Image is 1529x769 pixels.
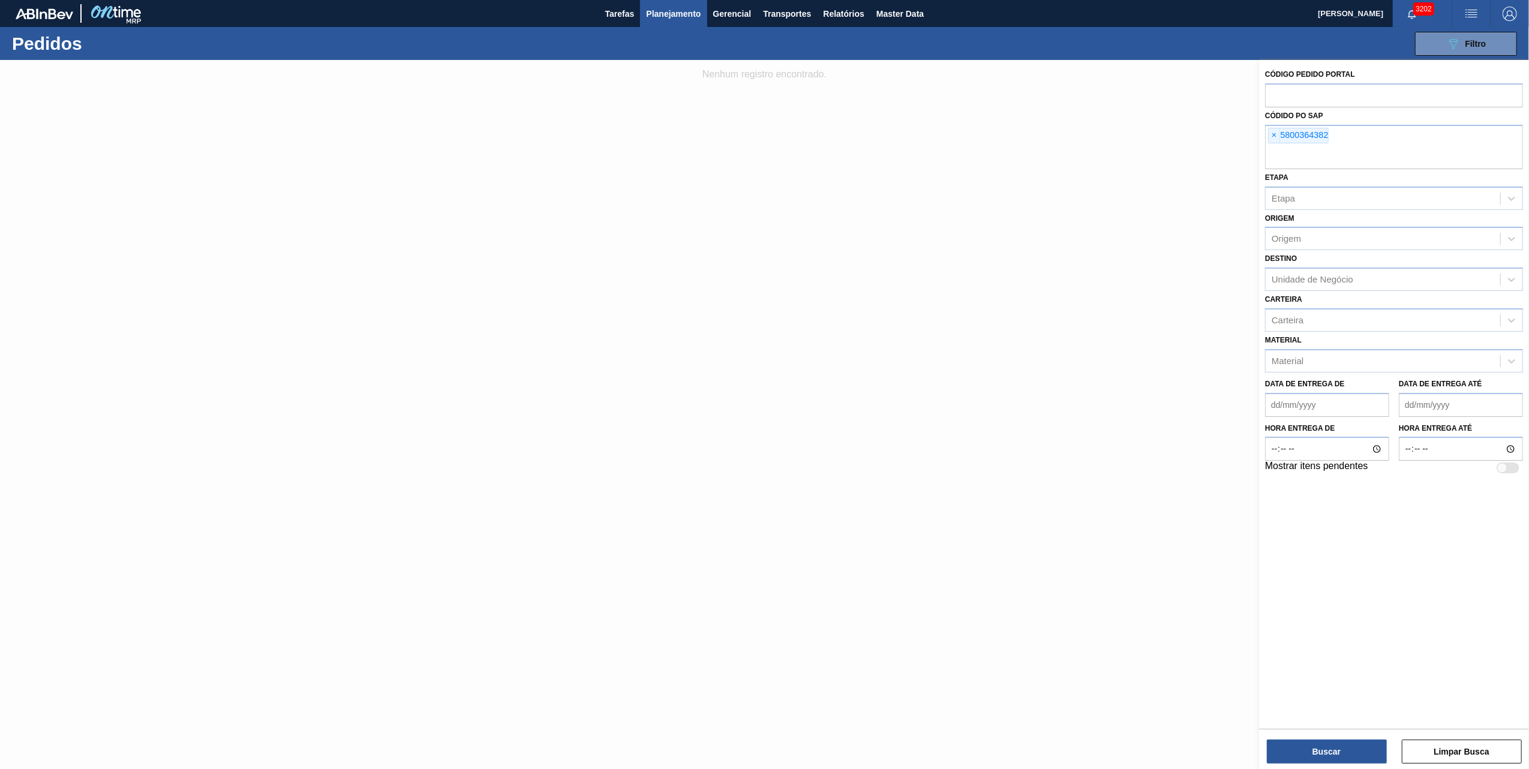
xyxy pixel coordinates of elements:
[1413,2,1434,16] span: 3202
[646,7,701,21] span: Planejamento
[12,37,199,50] h1: Pedidos
[1265,393,1389,417] input: dd/mm/yyyy
[1268,128,1329,143] div: 5800364382
[1399,380,1482,388] label: Data de Entrega até
[1265,295,1302,304] label: Carteira
[1272,193,1295,203] div: Etapa
[713,7,752,21] span: Gerencial
[1272,356,1303,366] div: Material
[1269,128,1280,143] span: ×
[823,7,864,21] span: Relatórios
[1393,5,1431,22] button: Notificações
[1265,336,1302,344] label: Material
[1265,254,1297,263] label: Destino
[1272,275,1353,285] div: Unidade de Negócio
[1464,7,1479,21] img: userActions
[1503,7,1517,21] img: Logout
[1272,315,1303,325] div: Carteira
[1272,234,1301,244] div: Origem
[1265,70,1355,79] label: Código Pedido Portal
[1265,420,1389,437] label: Hora entrega de
[876,7,924,21] span: Master Data
[1465,39,1486,49] span: Filtro
[763,7,811,21] span: Transportes
[1265,461,1368,475] label: Mostrar itens pendentes
[1265,380,1345,388] label: Data de Entrega de
[16,8,73,19] img: TNhmsLtSVTkK8tSr43FrP2fwEKptu5GPRR3wAAAABJRU5ErkJggg==
[1399,393,1523,417] input: dd/mm/yyyy
[605,7,635,21] span: Tarefas
[1399,420,1523,437] label: Hora entrega até
[1265,112,1323,120] label: Códido PO SAP
[1265,214,1294,223] label: Origem
[1415,32,1517,56] button: Filtro
[1265,173,1288,182] label: Etapa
